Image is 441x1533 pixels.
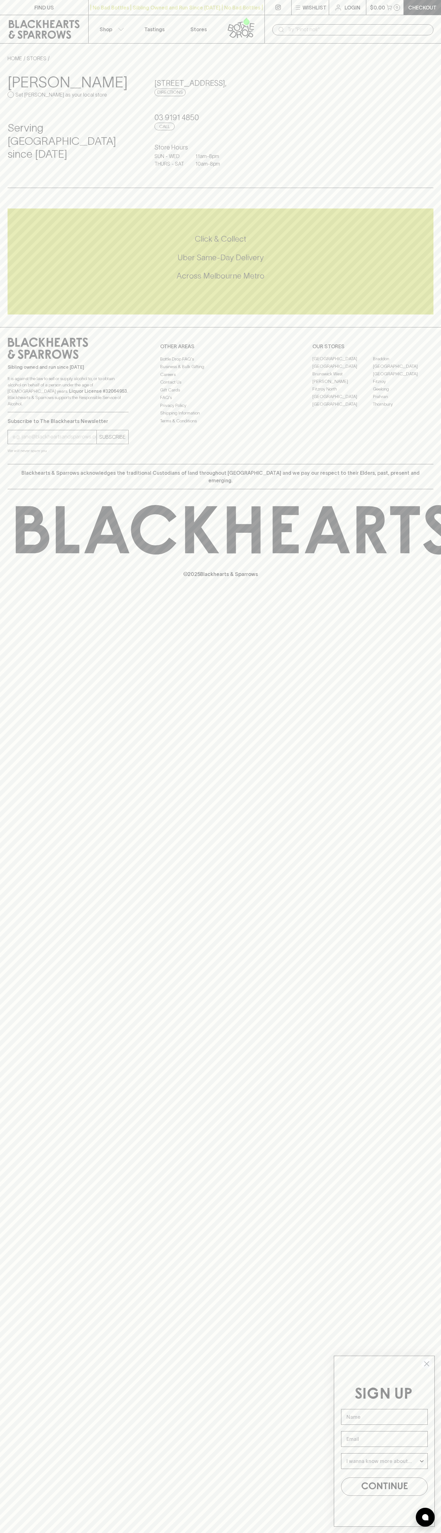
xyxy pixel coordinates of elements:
p: Blackhearts & Sparrows acknowledges the traditional Custodians of land throughout [GEOGRAPHIC_DAT... [12,469,429,484]
a: [GEOGRAPHIC_DATA] [373,363,433,370]
h3: [PERSON_NAME] [8,73,139,91]
p: It is against the law to sell or supply alcohol to, or to obtain alcohol on behalf of a person un... [8,375,129,407]
p: 11am - 8pm [195,152,227,160]
a: Call [154,123,175,130]
a: HOME [8,56,22,61]
a: Fitzroy North [312,385,373,393]
button: CONTINUE [341,1477,428,1496]
h4: Serving [GEOGRAPHIC_DATA] since [DATE] [8,121,139,161]
p: FIND US [34,4,54,11]
a: [GEOGRAPHIC_DATA] [312,401,373,408]
p: SUBSCRIBE [99,433,126,441]
h5: Click & Collect [8,234,433,244]
a: STORES [27,56,46,61]
p: Stores [190,26,207,33]
a: Tastings [132,15,177,43]
h5: Across Melbourne Metro [8,271,433,281]
p: 0 [396,6,398,9]
input: Try "Pinot noir" [287,25,428,35]
a: Careers [160,371,281,378]
a: Terms & Conditions [160,417,281,425]
p: Shop [100,26,112,33]
p: Checkout [408,4,437,11]
input: Email [341,1431,428,1447]
p: Sibling owned and run since [DATE] [8,364,129,370]
span: SIGN UP [355,1387,412,1402]
a: [PERSON_NAME] [312,378,373,385]
button: Close dialog [421,1358,432,1369]
img: bubble-icon [422,1514,428,1520]
h5: 03 9191 4850 [154,113,286,123]
input: Name [341,1409,428,1425]
button: SUBSCRIBE [97,430,128,444]
p: $0.00 [370,4,385,11]
a: Shipping Information [160,409,281,417]
p: We will never spam you [8,448,129,454]
a: Business & Bulk Gifting [160,363,281,371]
a: [GEOGRAPHIC_DATA] [312,355,373,363]
h5: Uber Same-Day Delivery [8,252,433,263]
p: THURS - SAT [154,160,186,167]
button: Show Options [419,1454,425,1469]
strong: Liquor License #32064953 [69,389,127,394]
p: Tastings [144,26,165,33]
div: Call to action block [8,209,433,314]
a: [GEOGRAPHIC_DATA] [312,363,373,370]
a: Brunswick West [312,370,373,378]
h5: [STREET_ADDRESS] , [154,78,286,88]
p: OUR STORES [312,343,433,350]
div: FLYOUT Form [328,1349,441,1533]
a: Directions [154,89,186,96]
a: FAQ's [160,394,281,402]
p: Subscribe to The Blackhearts Newsletter [8,417,129,425]
p: OTHER AREAS [160,343,281,350]
a: Bottle Drop FAQ's [160,355,281,363]
a: Thornbury [373,401,433,408]
a: Stores [177,15,221,43]
p: Set [PERSON_NAME] as your local store [15,91,107,98]
a: [GEOGRAPHIC_DATA] [373,370,433,378]
a: Braddon [373,355,433,363]
a: [GEOGRAPHIC_DATA] [312,393,373,401]
input: I wanna know more about... [346,1454,419,1469]
a: Geelong [373,385,433,393]
a: Gift Cards [160,386,281,394]
p: 10am - 8pm [195,160,227,167]
input: e.g. jane@blackheartsandsparrows.com.au [13,432,96,442]
a: Privacy Policy [160,402,281,409]
a: Prahran [373,393,433,401]
a: Fitzroy [373,378,433,385]
p: Login [345,4,360,11]
a: Contact Us [160,379,281,386]
p: Wishlist [303,4,327,11]
button: Shop [89,15,133,43]
p: SUN - WED [154,152,186,160]
h6: Store Hours [154,142,286,152]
